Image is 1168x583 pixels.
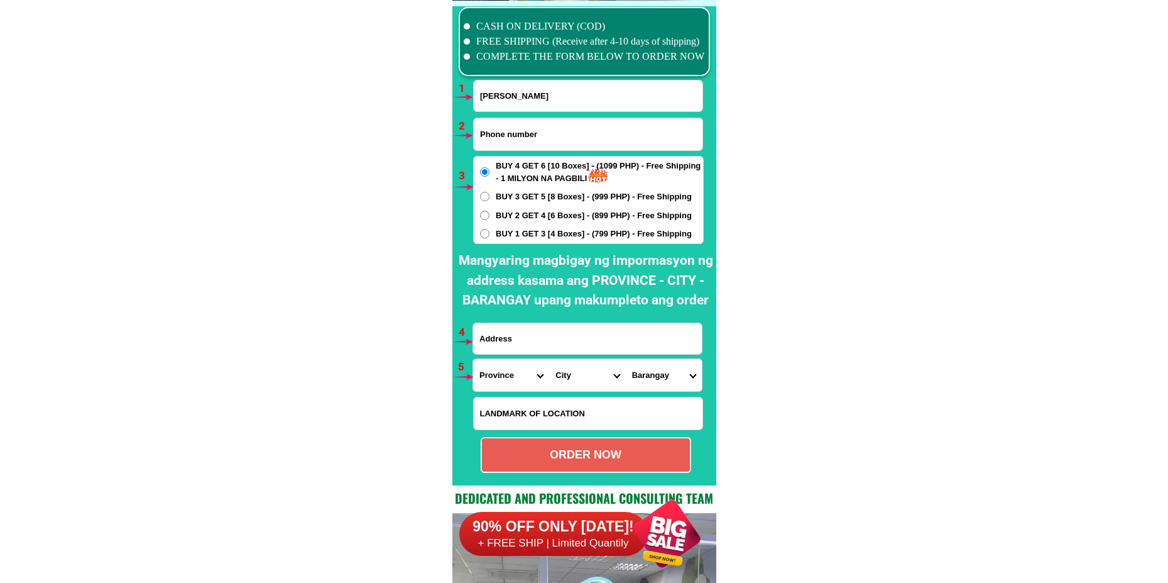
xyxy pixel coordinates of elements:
h2: Dedicated and professional consulting team [452,489,716,508]
li: CASH ON DELIVERY (COD) [464,19,705,34]
h2: Mangyaring magbigay ng impormasyon ng address kasama ang PROVINCE - CITY - BARANGAY upang makumpl... [456,251,716,311]
div: ORDER NOW [482,447,690,464]
select: Select province [473,359,549,391]
h6: 90% OFF ONLY [DATE]! [459,518,648,536]
input: Input LANDMARKOFLOCATION [474,397,702,430]
li: COMPLETE THE FORM BELOW TO ORDER NOW [464,49,705,64]
span: BUY 1 GET 3 [4 Boxes] - (799 PHP) - Free Shipping [496,228,692,240]
select: Select district [549,359,625,391]
input: BUY 3 GET 5 [8 Boxes] - (999 PHP) - Free Shipping [480,192,489,201]
input: Input full_name [474,81,702,111]
span: BUY 3 GET 5 [8 Boxes] - (999 PHP) - Free Shipping [496,191,692,203]
h6: 2 [459,118,473,135]
span: BUY 2 GET 4 [6 Boxes] - (899 PHP) - Free Shipping [496,209,692,222]
input: BUY 1 GET 3 [4 Boxes] - (799 PHP) - Free Shipping [480,229,489,238]
h6: 4 [459,325,473,341]
h6: 3 [459,168,473,184]
span: BUY 4 GET 6 [10 Boxes] - (1099 PHP) - Free Shipping - 1 MILYON NA PAGBILI [496,160,703,184]
input: BUY 2 GET 4 [6 Boxes] - (899 PHP) - Free Shipping [480,211,489,220]
input: BUY 4 GET 6 [10 Boxes] - (1099 PHP) - Free Shipping - 1 MILYON NA PAGBILI [480,167,489,177]
input: Input phone_number [474,118,702,150]
select: Select commune [626,359,702,391]
h6: + FREE SHIP | Limited Quantily [459,536,648,550]
h6: 1 [459,81,473,97]
input: Input address [473,323,702,354]
h6: 5 [458,359,472,375]
li: FREE SHIPPING (Receive after 4-10 days of shipping) [464,34,705,49]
